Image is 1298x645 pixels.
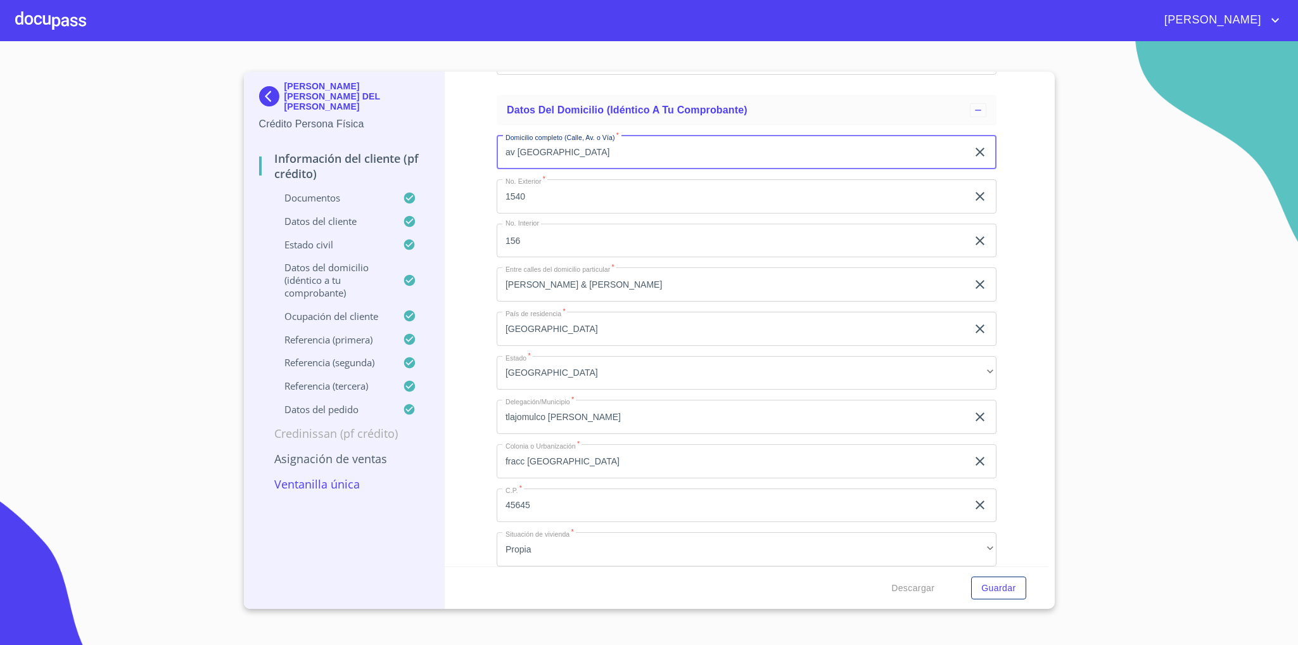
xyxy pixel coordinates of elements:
[259,151,429,181] p: Información del cliente (PF crédito)
[259,81,429,117] div: [PERSON_NAME] [PERSON_NAME] DEL [PERSON_NAME]
[972,144,988,160] button: clear input
[259,380,404,392] p: Referencia (tercera)
[972,454,988,469] button: clear input
[972,233,988,248] button: clear input
[972,497,988,513] button: clear input
[497,356,996,390] div: [GEOGRAPHIC_DATA]
[972,321,988,336] button: clear input
[259,191,404,204] p: Documentos
[259,333,404,346] p: Referencia (primera)
[259,238,404,251] p: Estado Civil
[259,403,404,416] p: Datos del pedido
[259,215,404,227] p: Datos del cliente
[259,451,429,466] p: Asignación de Ventas
[259,310,404,322] p: Ocupación del Cliente
[1155,10,1283,30] button: account of current user
[284,81,429,112] p: [PERSON_NAME] [PERSON_NAME] DEL [PERSON_NAME]
[497,95,996,125] div: Datos del domicilio (idéntico a tu comprobante)
[507,105,748,115] span: Datos del domicilio (idéntico a tu comprobante)
[972,277,988,292] button: clear input
[259,261,404,299] p: Datos del domicilio (idéntico a tu comprobante)
[972,409,988,425] button: clear input
[259,117,429,132] p: Crédito Persona Física
[981,580,1015,596] span: Guardar
[1155,10,1268,30] span: [PERSON_NAME]
[259,476,429,492] p: Ventanilla única
[259,86,284,106] img: Docupass spot blue
[886,577,939,600] button: Descargar
[972,189,988,204] button: clear input
[971,577,1026,600] button: Guardar
[497,532,996,566] div: Propia
[259,356,404,369] p: Referencia (segunda)
[259,426,429,441] p: Credinissan (PF crédito)
[891,580,934,596] span: Descargar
